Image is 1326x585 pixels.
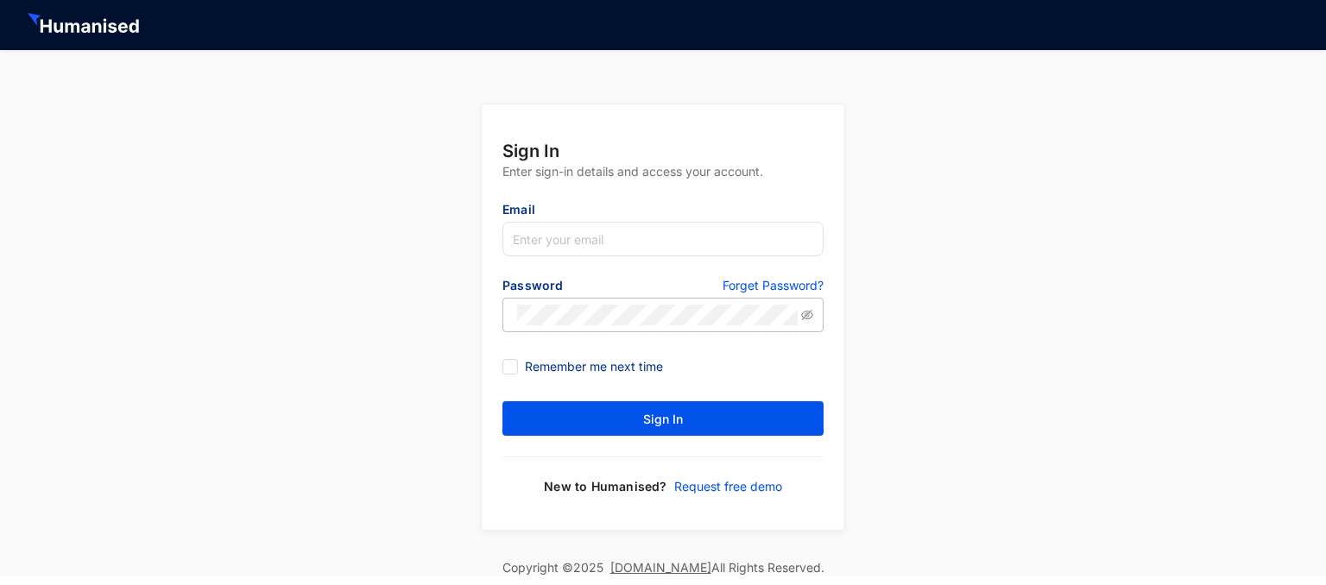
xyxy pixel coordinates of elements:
span: eye-invisible [801,309,813,321]
p: Copyright © 2025 All Rights Reserved. [502,559,824,576]
span: Remember me next time [518,357,670,376]
a: Request free demo [667,478,782,495]
p: Enter sign-in details and access your account. [502,163,824,201]
input: Enter your email [502,222,824,256]
p: New to Humanised? [544,478,666,495]
button: Sign In [502,401,824,436]
p: Sign In [502,139,824,163]
img: HeaderHumanisedNameIcon.51e74e20af0cdc04d39a069d6394d6d9.svg [28,13,142,37]
a: [DOMAIN_NAME] [610,560,711,575]
a: Forget Password? [723,277,824,298]
p: Password [502,277,663,298]
p: Email [502,201,824,222]
span: Sign In [643,411,683,428]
